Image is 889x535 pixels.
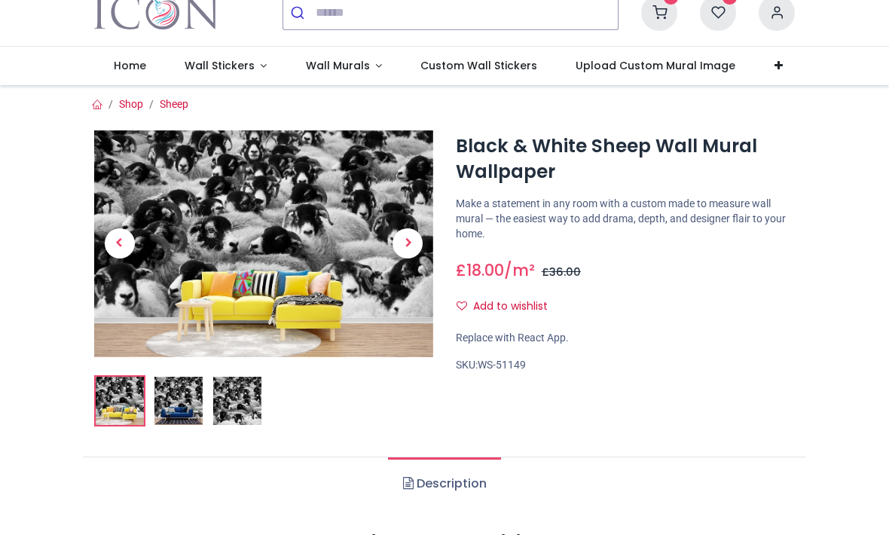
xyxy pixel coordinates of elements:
[114,58,146,73] span: Home
[456,294,561,319] button: Add to wishlistAdd to wishlist
[119,98,143,110] a: Shop
[286,47,402,86] a: Wall Murals
[420,58,537,73] span: Custom Wall Stickers
[185,58,255,73] span: Wall Stickers
[457,301,467,311] i: Add to wishlist
[96,377,144,425] img: Black & White Sheep Wall Mural Wallpaper
[466,259,504,281] span: 18.00
[154,377,203,425] img: WS-51149-02
[700,5,736,17] a: 0
[94,164,145,323] a: Previous
[456,133,795,185] h1: Black & White Sheep Wall Mural Wallpaper
[456,331,795,346] div: Replace with React App.
[504,259,535,281] span: /m²
[94,130,433,357] img: Black & White Sheep Wall Mural Wallpaper
[393,228,423,258] span: Next
[456,358,795,373] div: SKU:
[576,58,735,73] span: Upload Custom Mural Image
[542,264,581,280] span: £
[160,98,188,110] a: Sheep
[478,359,526,371] span: WS-51149
[213,377,261,425] img: WS-51149-03
[456,259,504,281] span: £
[383,164,434,323] a: Next
[306,58,370,73] span: Wall Murals
[549,264,581,280] span: 36.00
[641,5,677,17] a: 0
[105,228,135,258] span: Previous
[388,457,500,510] a: Description
[165,47,286,86] a: Wall Stickers
[456,197,795,241] p: Make a statement in any room with a custom made to measure wall mural — the easiest way to add dr...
